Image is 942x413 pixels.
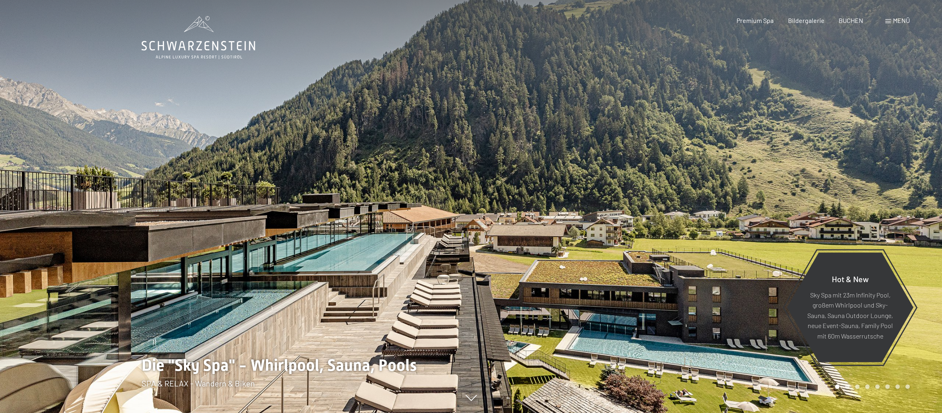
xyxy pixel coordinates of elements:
div: Carousel Page 2 [845,384,850,389]
div: Carousel Pagination [832,384,910,389]
span: Hot & New [832,274,869,283]
div: Carousel Page 6 [885,384,890,389]
a: Hot & New Sky Spa mit 23m Infinity Pool, großem Whirlpool und Sky-Sauna, Sauna Outdoor Lounge, ne... [786,252,914,363]
div: Carousel Page 1 (Current Slide) [835,384,839,389]
div: Carousel Page 5 [875,384,880,389]
p: Sky Spa mit 23m Infinity Pool, großem Whirlpool und Sky-Sauna, Sauna Outdoor Lounge, neue Event-S... [807,289,894,341]
div: Carousel Page 3 [855,384,860,389]
div: Carousel Page 4 [865,384,870,389]
div: Carousel Page 8 [905,384,910,389]
span: Menü [893,17,910,24]
a: Premium Spa [737,17,774,24]
a: Bildergalerie [788,17,825,24]
div: Carousel Page 7 [895,384,900,389]
a: BUCHEN [839,17,863,24]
